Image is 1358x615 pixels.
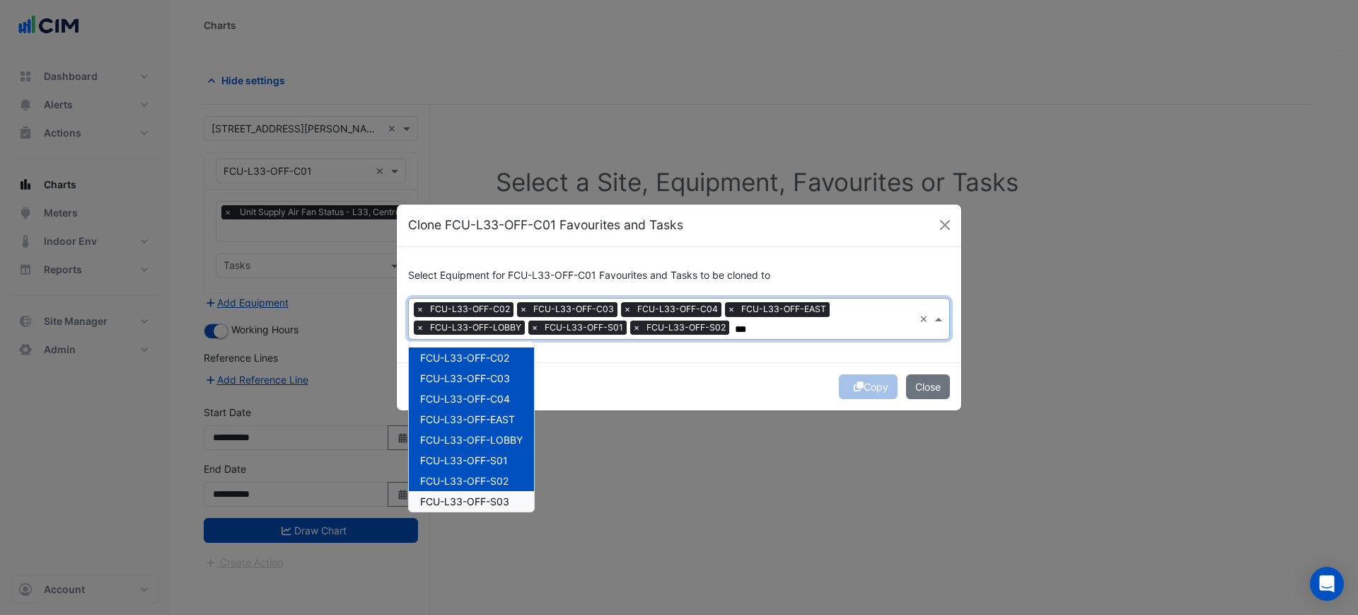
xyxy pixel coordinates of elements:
[414,321,426,335] span: ×
[408,270,950,282] h6: Select Equipment for FCU-L33-OFF-C01 Favourites and Tasks to be cloned to
[634,302,721,316] span: FCU-L33-OFF-C04
[420,495,509,507] span: FCU-L33-OFF-S03
[530,302,617,316] span: FCU-L33-OFF-C03
[630,321,643,335] span: ×
[1310,567,1344,601] div: Open Intercom Messenger
[420,434,523,446] span: FCU-L33-OFF-LOBBY
[643,321,729,335] span: FCU-L33-OFF-S02
[420,454,508,466] span: FCU-L33-OFF-S01
[738,302,830,316] span: FCU-L33-OFF-EAST
[420,372,510,384] span: FCU-L33-OFF-C03
[426,302,513,316] span: FCU-L33-OFF-C02
[408,216,683,234] h5: Clone FCU-L33-OFF-C01 Favourites and Tasks
[919,311,932,326] span: Clear
[725,302,738,316] span: ×
[420,393,510,405] span: FCU-L33-OFF-C04
[420,413,515,425] span: FCU-L33-OFF-EAST
[517,302,530,316] span: ×
[934,214,956,236] button: Close
[426,321,525,335] span: FCU-L33-OFF-LOBBY
[408,341,535,512] ng-dropdown-panel: Options list
[528,321,541,335] span: ×
[906,374,950,399] button: Close
[420,352,509,364] span: FCU-L33-OFF-C02
[420,475,509,487] span: FCU-L33-OFF-S02
[621,302,634,316] span: ×
[414,302,426,316] span: ×
[541,321,627,335] span: FCU-L33-OFF-S01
